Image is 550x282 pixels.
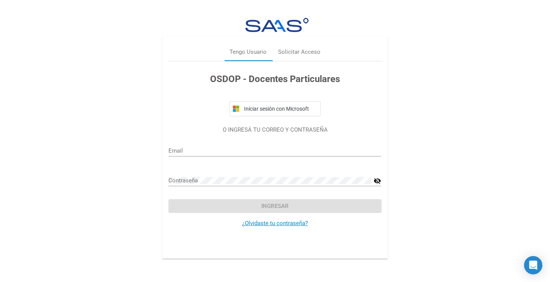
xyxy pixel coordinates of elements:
[242,220,308,227] a: ¿Olvidaste tu contraseña?
[168,199,381,213] button: Ingresar
[374,176,381,185] mat-icon: visibility_off
[230,48,267,56] div: Tengo Usuario
[243,106,317,112] span: Iniciar sesión con Microsoft
[524,256,542,274] div: Open Intercom Messenger
[261,203,289,209] span: Ingresar
[168,126,381,134] p: O INGRESÁ TU CORREO Y CONTRASEÑA
[168,72,381,86] h3: OSDOP - Docentes Particulares
[229,101,321,116] button: Iniciar sesión con Microsoft
[278,48,320,56] div: Solicitar Acceso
